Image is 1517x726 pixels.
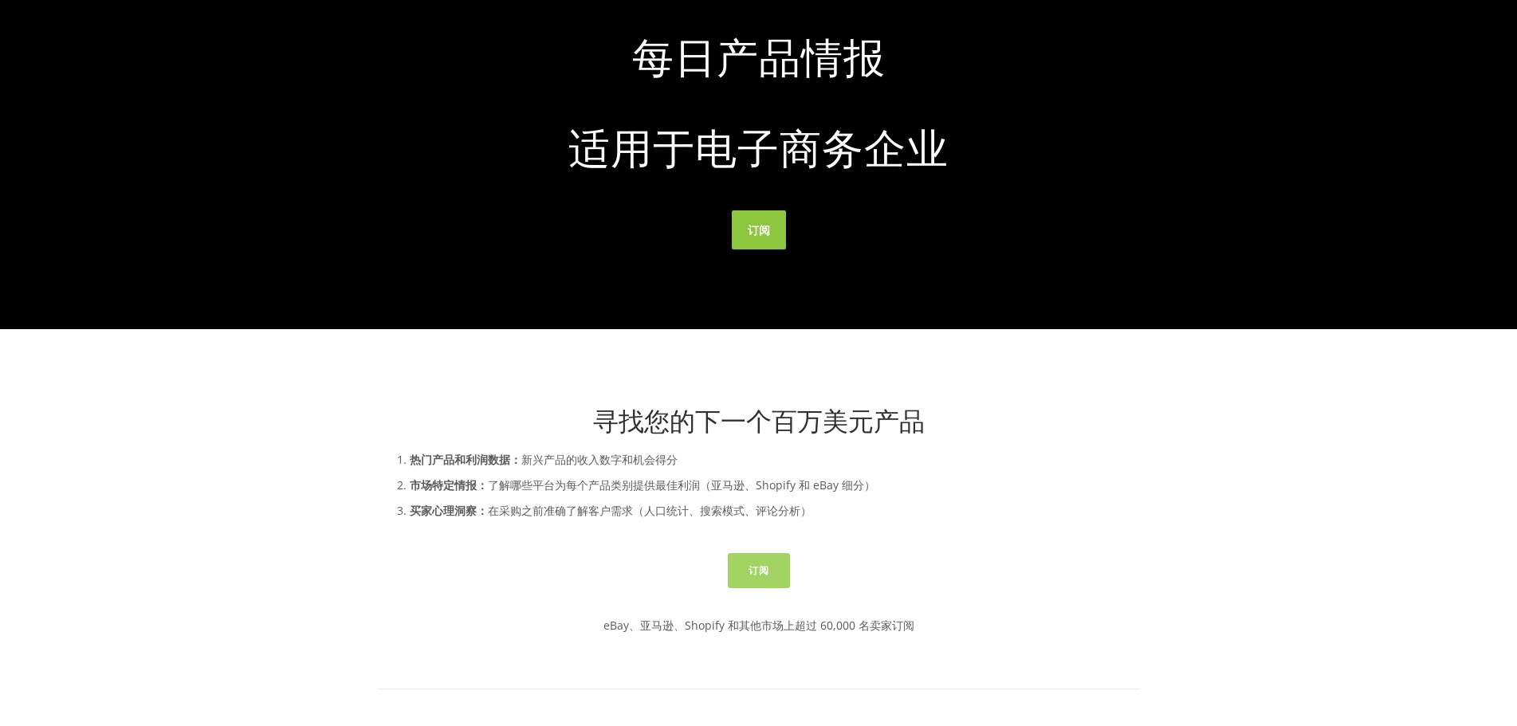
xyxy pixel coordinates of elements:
[410,503,488,518] font: 买家心理洞察：
[410,452,521,467] font: 热门产品和利润数据：
[593,403,925,438] font: 寻找您的下一个百万美元产品
[748,222,770,237] font: 订阅
[568,119,949,175] font: 适用于电子商务企业
[488,477,875,493] font: 了解哪些平台为每个产品类别提供最佳利润（亚马逊、Shopify 和 eBay 细分）
[410,477,488,493] font: 市场特定情报：
[732,210,786,249] a: 订阅
[749,563,769,577] font: 订阅
[728,553,790,588] a: 订阅
[632,28,886,84] font: 每日产品情报
[488,503,812,518] font: 在采购之前准确了解客户需求（人口统计、搜索模式、评论分析）
[521,452,678,467] font: 新兴产品的收入数字和机会得分
[603,618,914,633] font: eBay、亚马逊、Shopify 和其他市场上超过 60,000 名卖家订阅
